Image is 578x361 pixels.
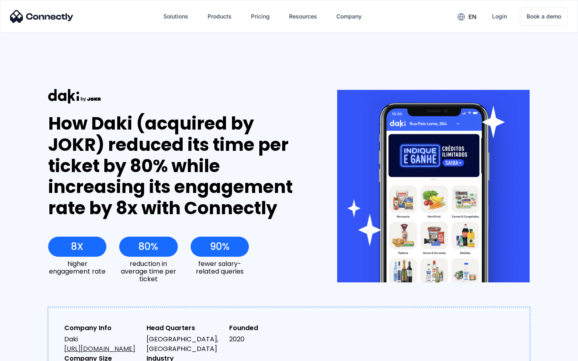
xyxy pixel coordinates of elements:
div: Products [208,11,232,22]
a: Login [486,7,513,26]
div: How Daki (acquired by JOKR) reduced its time per ticket by 80% while increasing its engagement ra... [48,113,308,219]
div: Solutions [163,11,188,22]
ul: Language list [16,347,48,358]
div: 80% [138,241,158,252]
img: Connectly Logo [10,10,73,23]
div: Pricing [251,11,270,22]
a: [URL][DOMAIN_NAME] [64,344,135,353]
div: Head Quarters [147,323,222,333]
aside: Language selected: English [8,347,48,358]
div: fewer salary-related queries [191,260,249,275]
div: reduction in average time per ticket [119,260,177,283]
div: [GEOGRAPHIC_DATA], [GEOGRAPHIC_DATA] [147,335,222,354]
a: Book a demo [520,7,568,26]
div: Login [492,11,507,22]
div: Founded [229,323,305,333]
div: 8X [71,241,83,252]
div: en [468,11,476,22]
div: Daki [64,335,140,354]
div: 2020 [229,335,305,344]
div: Company Info [64,323,140,333]
div: Resources [289,11,317,22]
div: Company [336,11,362,22]
div: 90% [210,241,230,252]
a: Pricing [244,7,276,26]
div: higher engagement rate [48,260,106,275]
